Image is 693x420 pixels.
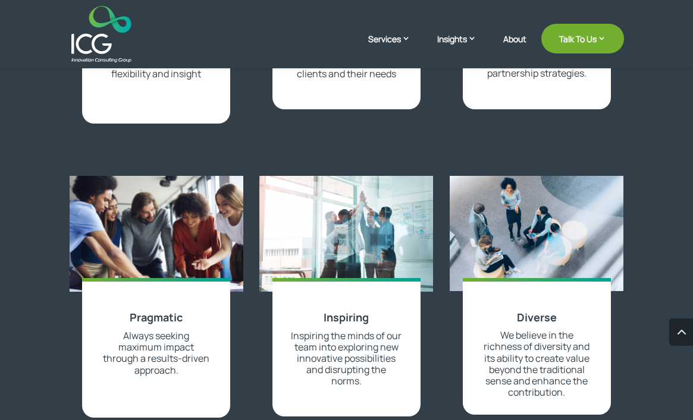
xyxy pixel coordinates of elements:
[291,329,402,388] span: Inspiring the minds of our team into exploring new innovative possibilities and disrupting the no...
[368,33,422,62] a: Services
[70,176,243,292] img: ambition-value-ICG 2
[324,310,369,324] span: Inspiring
[541,24,624,53] a: Talk To Us
[437,33,488,62] a: Insights
[450,176,623,292] img: Diverse 1
[130,310,183,324] span: Pragmatic
[495,292,693,420] iframe: Chat Widget
[484,329,589,399] span: We believe in the richness of diversity and its ability to create value beyond the traditional se...
[503,34,526,62] a: About
[103,329,209,377] span: Always seeking maximum impact through a results-driven approach.
[71,6,131,62] img: ICG
[259,176,433,292] img: Inspiring 1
